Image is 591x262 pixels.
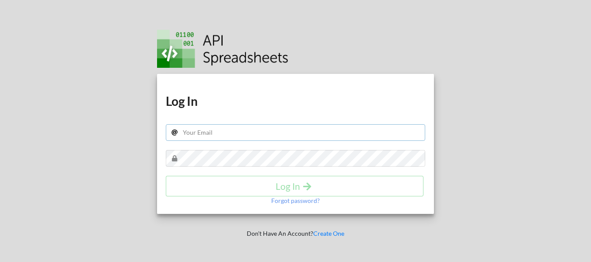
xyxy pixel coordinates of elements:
p: Don't Have An Account? [151,229,440,238]
a: Create One [313,230,344,237]
img: Logo.png [157,30,288,68]
input: Your Email [166,124,425,141]
h1: Log In [166,93,425,109]
p: Forgot password? [271,196,320,205]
